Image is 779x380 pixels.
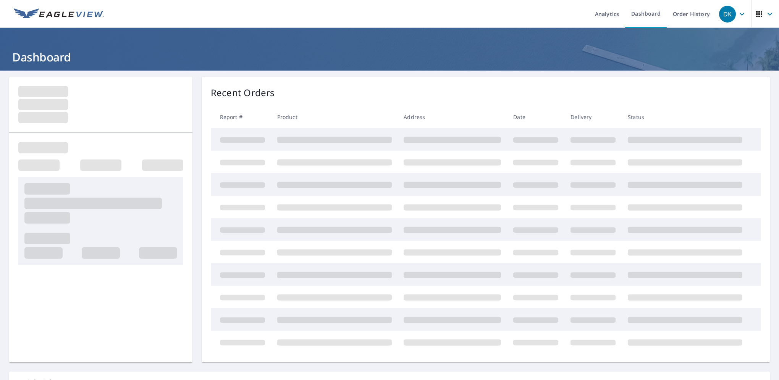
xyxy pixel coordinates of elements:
th: Product [271,106,398,128]
p: Recent Orders [211,86,275,100]
th: Delivery [564,106,622,128]
th: Status [622,106,748,128]
th: Date [507,106,564,128]
th: Report # [211,106,271,128]
th: Address [398,106,507,128]
img: EV Logo [14,8,104,20]
div: DK [719,6,736,23]
h1: Dashboard [9,49,770,65]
